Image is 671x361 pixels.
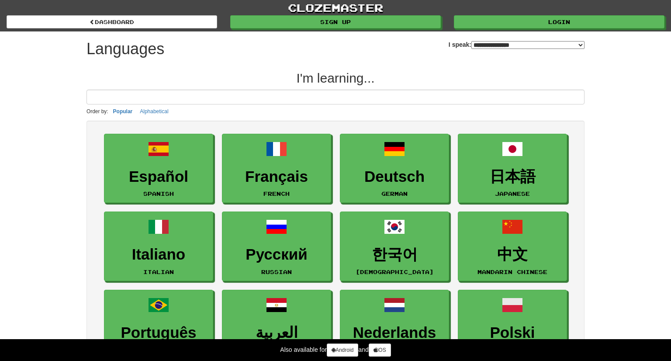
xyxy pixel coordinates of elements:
[227,324,326,341] h3: العربية
[109,324,208,341] h3: Português
[143,269,174,275] small: Italian
[345,324,444,341] h3: Nederlands
[104,290,213,359] a: PortuguêsPortuguese
[263,191,290,197] small: French
[369,344,391,357] a: iOS
[454,15,664,28] a: Login
[222,290,331,359] a: العربيةArabic
[463,246,562,263] h3: 中文
[495,191,530,197] small: Japanese
[86,71,585,85] h2: I'm learning...
[458,134,567,203] a: 日本語Japanese
[230,15,441,28] a: Sign up
[86,108,108,115] small: Order by:
[471,41,585,49] select: I speak:
[261,269,292,275] small: Russian
[137,107,171,116] button: Alphabetical
[340,212,449,281] a: 한국어[DEMOGRAPHIC_DATA]
[227,246,326,263] h3: Русский
[345,168,444,185] h3: Deutsch
[458,212,567,281] a: 中文Mandarin Chinese
[7,15,217,28] a: dashboard
[104,134,213,203] a: EspañolSpanish
[463,168,562,185] h3: 日本語
[227,168,326,185] h3: Français
[222,134,331,203] a: FrançaisFrench
[109,246,208,263] h3: Italiano
[345,246,444,263] h3: 한국어
[381,191,408,197] small: German
[463,324,562,341] h3: Polski
[458,290,567,359] a: PolskiPolish
[356,269,434,275] small: [DEMOGRAPHIC_DATA]
[104,212,213,281] a: ItalianoItalian
[477,269,547,275] small: Mandarin Chinese
[143,191,174,197] small: Spanish
[86,40,164,58] h1: Languages
[222,212,331,281] a: РусскийRussian
[449,40,585,49] label: I speak:
[109,168,208,185] h3: Español
[111,107,135,116] button: Popular
[340,134,449,203] a: DeutschGerman
[340,290,449,359] a: NederlandsDutch
[327,344,358,357] a: Android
